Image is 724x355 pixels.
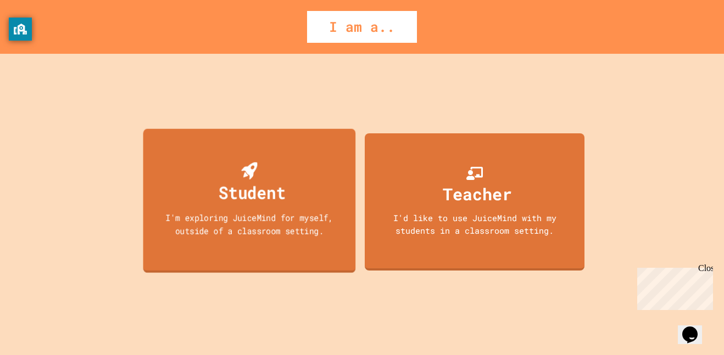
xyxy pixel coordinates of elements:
[4,4,76,70] div: Chat with us now!Close
[9,18,32,41] button: privacy banner
[307,11,417,43] div: I am a..
[633,263,713,310] iframe: chat widget
[154,211,345,236] div: I'm exploring JuiceMind for myself, outside of a classroom setting.
[376,212,573,236] div: I'd like to use JuiceMind with my students in a classroom setting.
[219,179,286,205] div: Student
[678,311,713,344] iframe: chat widget
[443,182,512,206] div: Teacher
